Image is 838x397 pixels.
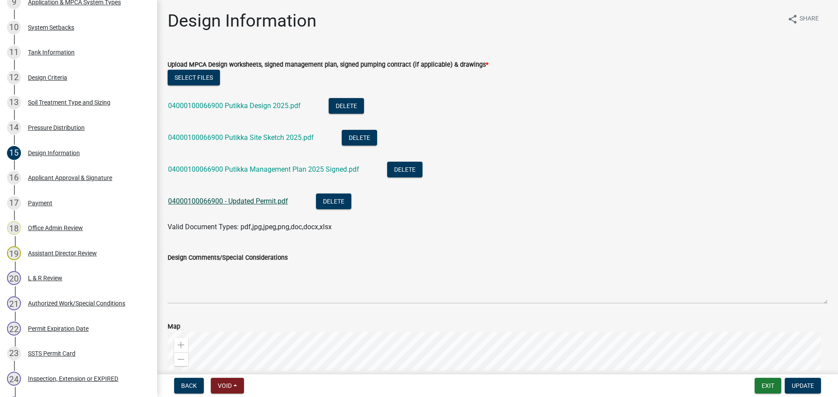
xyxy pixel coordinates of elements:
[28,376,118,382] div: Inspection, Extension or EXPIRED
[168,70,220,85] button: Select files
[7,121,21,135] div: 14
[168,102,301,110] a: 04000100066900 Putikka Design 2025.pdf
[7,95,21,109] div: 13
[7,71,21,85] div: 12
[800,14,819,24] span: Share
[7,246,21,260] div: 19
[174,352,188,366] div: Zoom out
[387,162,422,177] button: Delete
[7,171,21,185] div: 16
[7,20,21,34] div: 10
[342,130,377,146] button: Delete
[7,296,21,310] div: 21
[329,98,364,114] button: Delete
[218,382,232,389] span: Void
[28,350,76,356] div: SSTS Permit Card
[792,382,814,389] span: Update
[780,10,826,27] button: shareShare
[7,372,21,386] div: 24
[168,223,332,231] span: Valid Document Types: pdf,jpg,jpeg,png,doc,docx,xlsx
[168,62,488,68] label: Upload MPCA Design worksheets, signed management plan, signed pumping contract (if applicable) & ...
[316,193,351,209] button: Delete
[28,24,74,31] div: System Setbacks
[7,322,21,336] div: 22
[387,166,422,174] wm-modal-confirm: Delete Document
[28,175,112,181] div: Applicant Approval & Signature
[7,196,21,210] div: 17
[28,300,125,306] div: Authorized Work/Special Conditions
[28,150,80,156] div: Design Information
[211,378,244,394] button: Void
[168,133,314,142] a: 04000100066900 Putikka Site Sketch 2025.pdf
[168,255,288,261] label: Design Comments/Special Considerations
[787,14,798,24] i: share
[28,99,110,105] div: Soil Treatment Type and Sizing
[174,370,188,384] div: Find my location
[342,134,377,143] wm-modal-confirm: Delete Document
[168,165,359,173] a: 04000100066900 Putikka Management Plan 2025 Signed.pdf
[316,198,351,206] wm-modal-confirm: Delete Document
[28,225,83,231] div: Office Admin Review
[28,275,62,281] div: L & R Review
[329,102,364,111] wm-modal-confirm: Delete Document
[28,125,85,131] div: Pressure Distribution
[755,378,781,394] button: Exit
[28,200,52,206] div: Payment
[174,338,188,352] div: Zoom in
[7,146,21,160] div: 15
[28,49,75,55] div: Tank Information
[785,378,821,394] button: Update
[28,75,67,81] div: Design Criteria
[28,250,97,256] div: Assistant Director Review
[168,10,316,31] h1: Design Information
[28,326,89,332] div: Permit Expiration Date
[7,271,21,285] div: 20
[7,346,21,360] div: 23
[168,197,288,205] a: 04000100066900 - Updated Permit.pdf
[181,382,197,389] span: Back
[7,221,21,235] div: 18
[174,378,204,394] button: Back
[168,324,180,330] label: Map
[7,45,21,59] div: 11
